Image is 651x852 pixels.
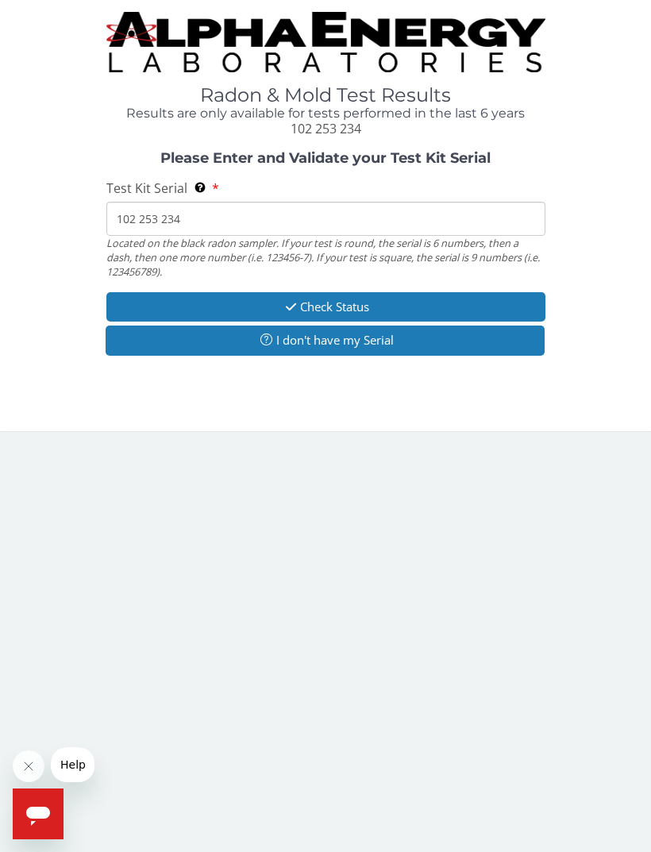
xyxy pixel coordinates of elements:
[13,750,44,782] iframe: Close message
[106,179,187,197] span: Test Kit Serial
[106,326,545,355] button: I don't have my Serial
[106,106,545,121] h4: Results are only available for tests performed in the last 6 years
[106,236,545,280] div: Located on the black radon sampler. If your test is round, the serial is 6 numbers, then a dash, ...
[106,12,545,72] img: TightCrop.jpg
[106,85,545,106] h1: Radon & Mold Test Results
[291,120,361,137] span: 102 253 234
[51,747,94,782] iframe: Message from company
[160,149,491,167] strong: Please Enter and Validate your Test Kit Serial
[106,292,545,322] button: Check Status
[13,788,64,839] iframe: Button to launch messaging window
